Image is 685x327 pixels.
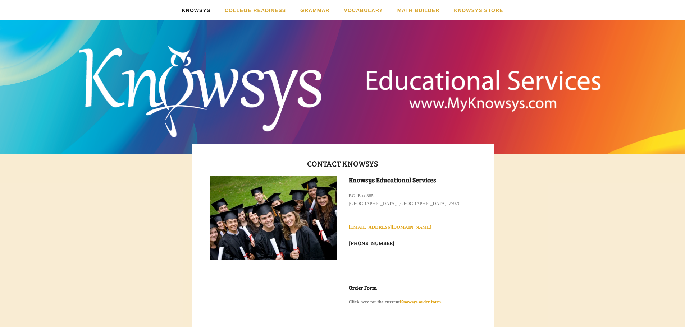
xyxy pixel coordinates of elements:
a: [EMAIL_ADDRESS][DOMAIN_NAME] [349,224,431,230]
a: Knowsys order form [400,299,441,304]
strong: Click here for the current [349,299,400,304]
h1: Contact Knowsys [210,157,475,170]
img: graduate_group.jpg [210,176,337,260]
h3: [PHONE_NUMBER] [349,239,475,247]
strong: . [441,299,442,304]
p: P.O. Box 885 [GEOGRAPHIC_DATA], [GEOGRAPHIC_DATA] 77970 [349,192,475,207]
a: Knowsys Educational Services [243,31,442,128]
strong: Order Form [349,284,377,291]
strong: Knowsys Educational Services [349,176,436,184]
